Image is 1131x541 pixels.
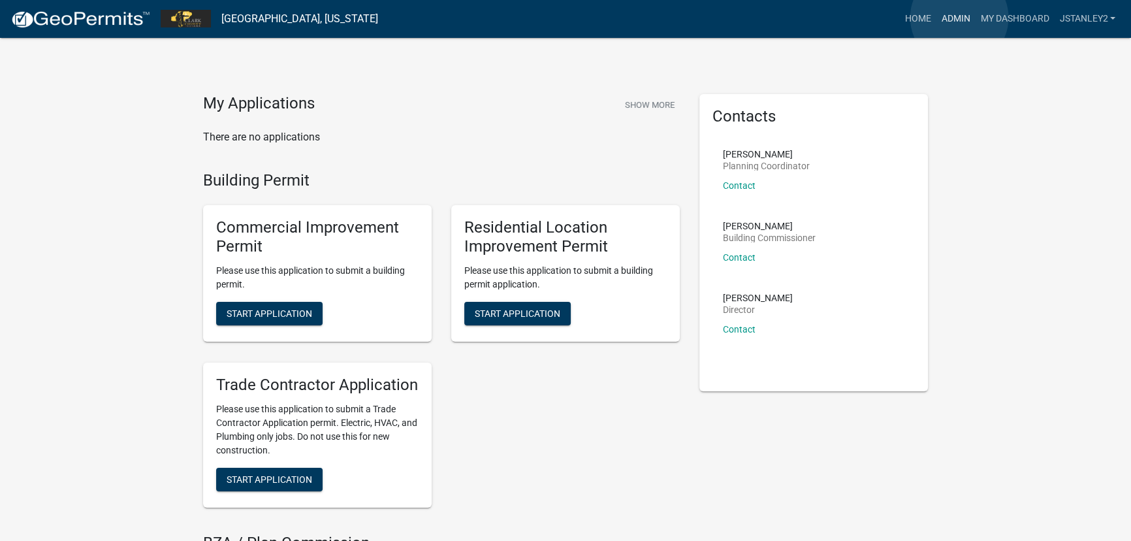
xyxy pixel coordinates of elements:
span: Start Application [227,308,312,318]
h4: Building Permit [203,171,680,190]
p: There are no applications [203,129,680,145]
h4: My Applications [203,94,315,114]
button: Start Application [216,468,323,491]
button: Start Application [464,302,571,325]
h5: Residential Location Improvement Permit [464,218,667,256]
a: My Dashboard [975,7,1054,31]
h5: Trade Contractor Application [216,376,419,395]
a: Contact [723,180,756,191]
a: jstanley2 [1054,7,1121,31]
p: Director [723,305,793,314]
a: Contact [723,324,756,335]
p: Please use this application to submit a Trade Contractor Application permit. Electric, HVAC, and ... [216,402,419,457]
a: Contact [723,252,756,263]
p: Please use this application to submit a building permit. [216,264,419,291]
span: Start Application [227,474,312,484]
a: [GEOGRAPHIC_DATA], [US_STATE] [221,8,378,30]
span: Start Application [475,308,560,318]
h5: Contacts [712,107,915,126]
p: Building Commissioner [723,233,816,242]
p: [PERSON_NAME] [723,150,810,159]
p: [PERSON_NAME] [723,293,793,303]
a: Home [899,7,936,31]
img: Clark County, Indiana [161,10,211,27]
a: Admin [936,7,975,31]
h5: Commercial Improvement Permit [216,218,419,256]
p: Planning Coordinator [723,161,810,171]
p: Please use this application to submit a building permit application. [464,264,667,291]
p: [PERSON_NAME] [723,221,816,231]
button: Start Application [216,302,323,325]
button: Show More [620,94,680,116]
